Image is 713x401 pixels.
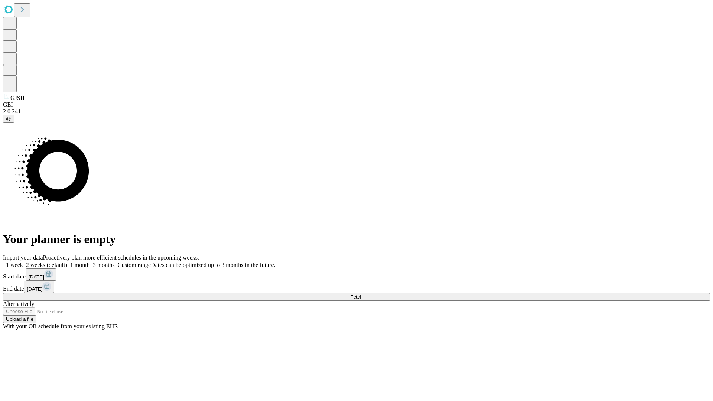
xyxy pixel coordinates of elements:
button: [DATE] [24,281,54,293]
div: Start date [3,268,710,281]
span: [DATE] [29,274,44,280]
span: Proactively plan more efficient schedules in the upcoming weeks. [43,254,199,261]
span: 1 month [70,262,90,268]
span: Fetch [350,294,362,300]
span: GJSH [10,95,25,101]
span: Alternatively [3,301,34,307]
span: 2 weeks (default) [26,262,67,268]
span: Custom range [118,262,151,268]
span: 3 months [93,262,115,268]
div: End date [3,281,710,293]
button: @ [3,115,14,123]
button: Upload a file [3,315,36,323]
div: GEI [3,101,710,108]
span: 1 week [6,262,23,268]
h1: Your planner is empty [3,232,710,246]
span: With your OR schedule from your existing EHR [3,323,118,329]
button: Fetch [3,293,710,301]
span: @ [6,116,11,121]
div: 2.0.241 [3,108,710,115]
span: [DATE] [27,286,42,292]
span: Dates can be optimized up to 3 months in the future. [151,262,275,268]
span: Import your data [3,254,43,261]
button: [DATE] [26,268,56,281]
